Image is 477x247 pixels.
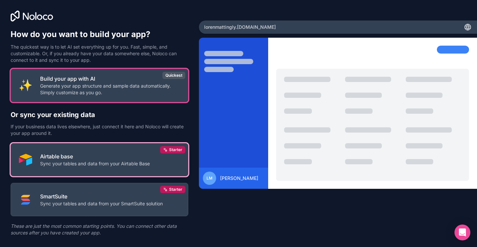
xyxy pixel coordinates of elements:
[11,223,188,236] p: These are just the most common starting points. You can connect other data sources after you have...
[169,187,182,192] span: Starter
[220,175,258,182] span: [PERSON_NAME]
[40,152,150,160] p: Airtable base
[40,75,180,83] p: Build your app with AI
[11,123,188,137] p: If your business data lives elsewhere, just connect it here and Noloco will create your app aroun...
[11,110,188,119] h2: Or sync your existing data
[11,29,188,40] h1: How do you want to build your app?
[19,193,32,206] img: SMART_SUITE
[454,225,470,240] div: Open Intercom Messenger
[162,72,185,79] div: Quickest
[11,143,188,177] button: AIRTABLEAirtable baseSync your tables and data from your Airtable BaseStarter
[11,69,188,102] button: INTERNAL_WITH_AIBuild your app with AIGenerate your app structure and sample data automatically. ...
[40,192,163,200] p: SmartSuite
[40,160,150,167] p: Sync your tables and data from your Airtable Base
[207,176,212,181] span: LM
[19,153,32,166] img: AIRTABLE
[11,183,188,216] button: SMART_SUITESmartSuiteSync your tables and data from your SmartSuite solutionStarter
[19,79,32,92] img: INTERNAL_WITH_AI
[40,200,163,207] p: Sync your tables and data from your SmartSuite solution
[204,24,276,30] span: lorenmattingly .[DOMAIN_NAME]
[169,147,182,152] span: Starter
[40,83,180,96] p: Generate your app structure and sample data automatically. Simply customize as you go.
[11,44,188,63] p: The quickest way is to let AI set everything up for you. Fast, simple, and customizable. Or, if y...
